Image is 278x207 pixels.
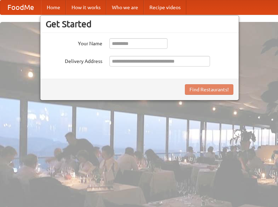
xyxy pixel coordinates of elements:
[46,19,233,29] h3: Get Started
[46,56,102,65] label: Delivery Address
[144,0,186,15] a: Recipe videos
[106,0,144,15] a: Who we are
[66,0,106,15] a: How it works
[0,0,41,15] a: FoodMe
[41,0,66,15] a: Home
[185,84,233,95] button: Find Restaurants!
[46,38,102,47] label: Your Name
